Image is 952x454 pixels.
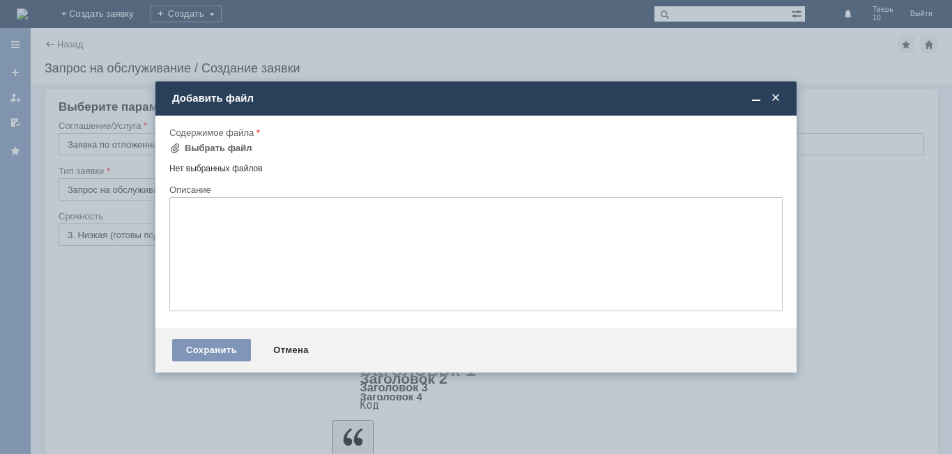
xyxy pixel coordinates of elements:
div: Прошу удалить отложенные чеки [6,6,204,17]
span: Свернуть (Ctrl + M) [749,92,763,104]
div: Описание [169,185,780,194]
span: Закрыть [769,92,783,104]
div: Нет выбранных файлов [169,158,783,174]
div: Содержимое файла [169,128,780,137]
div: Выбрать файл [185,143,252,154]
div: Добавить файл [172,92,783,104]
